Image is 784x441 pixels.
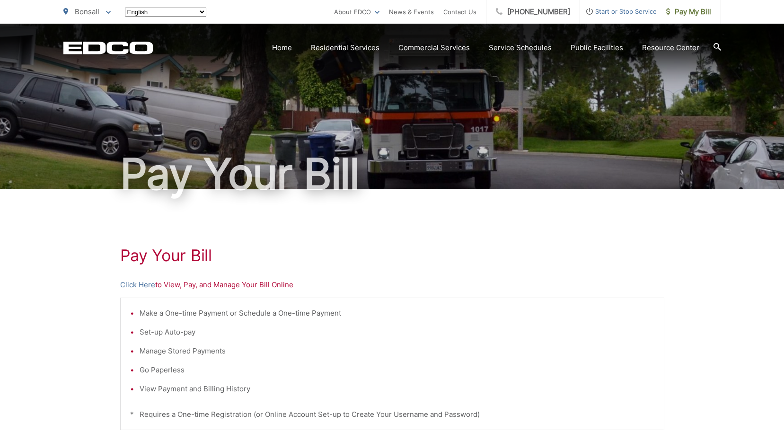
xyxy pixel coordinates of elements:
a: EDCD logo. Return to the homepage. [63,41,153,54]
p: * Requires a One-time Registration (or Online Account Set-up to Create Your Username and Password) [130,409,654,420]
li: Make a One-time Payment or Schedule a One-time Payment [140,308,654,319]
a: News & Events [389,6,434,18]
a: Commercial Services [398,42,470,53]
a: About EDCO [334,6,379,18]
span: Bonsall [75,7,99,16]
h1: Pay Your Bill [120,246,664,265]
select: Select a language [125,8,206,17]
a: Home [272,42,292,53]
li: View Payment and Billing History [140,383,654,395]
li: Manage Stored Payments [140,345,654,357]
a: Contact Us [443,6,476,18]
a: Public Facilities [571,42,623,53]
a: Residential Services [311,42,379,53]
a: Click Here [120,279,155,291]
li: Go Paperless [140,364,654,376]
p: to View, Pay, and Manage Your Bill Online [120,279,664,291]
li: Set-up Auto-pay [140,326,654,338]
a: Resource Center [642,42,699,53]
span: Pay My Bill [666,6,711,18]
h1: Pay Your Bill [63,150,721,198]
a: Service Schedules [489,42,552,53]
